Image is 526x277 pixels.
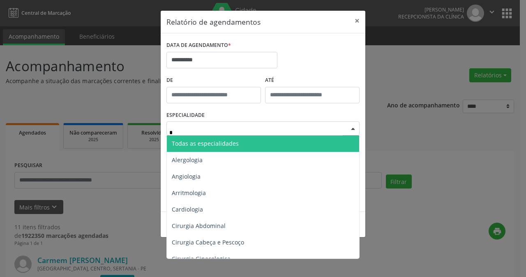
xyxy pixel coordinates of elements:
h5: Relatório de agendamentos [166,16,261,27]
label: ATÉ [265,74,360,87]
label: ESPECIALIDADE [166,109,205,122]
span: Cirurgia Abdominal [172,222,226,230]
label: DATA DE AGENDAMENTO [166,39,231,52]
span: Cardiologia [172,205,203,213]
label: De [166,74,261,87]
span: Alergologia [172,156,203,164]
span: Arritmologia [172,189,206,197]
span: Cirurgia Ginecologica [172,255,231,263]
button: Close [349,11,365,31]
span: Todas as especialidades [172,140,239,147]
span: Angiologia [172,172,201,180]
span: Cirurgia Cabeça e Pescoço [172,238,244,246]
